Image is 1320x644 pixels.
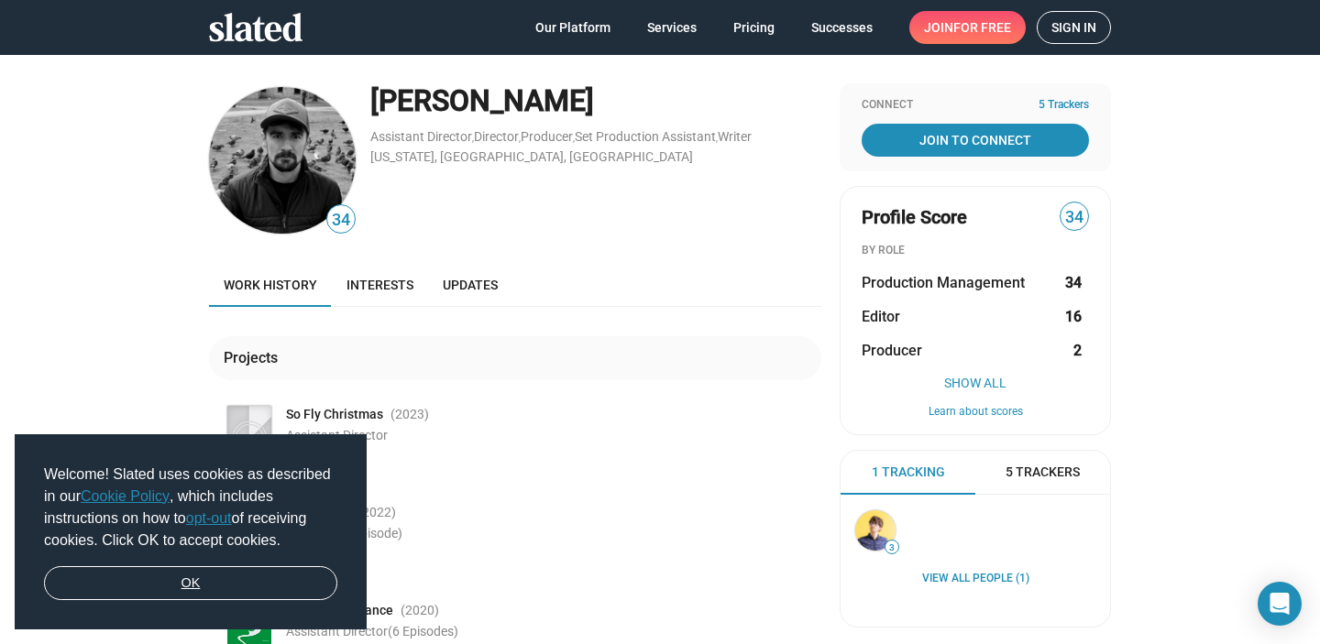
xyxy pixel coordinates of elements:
[474,129,519,144] a: Director
[1006,464,1080,481] span: 5 Trackers
[1258,582,1302,626] div: Open Intercom Messenger
[1051,12,1096,43] span: Sign in
[872,464,945,481] span: 1 Tracking
[286,406,383,423] span: So Fly Christmas
[862,307,900,326] span: Editor
[286,624,458,639] span: Assistant Director
[716,133,718,143] span: ,
[862,405,1089,420] button: Learn about scores
[1061,205,1088,230] span: 34
[521,129,573,144] a: Producer
[521,11,625,44] a: Our Platform
[909,11,1026,44] a: Joinfor free
[924,11,1011,44] span: Join
[865,124,1085,157] span: Join To Connect
[885,542,898,553] span: 3
[390,406,429,423] span: (2023 )
[797,11,887,44] a: Successes
[953,11,1011,44] span: for free
[44,566,337,601] a: dismiss cookie message
[632,11,711,44] a: Services
[327,208,355,233] span: 34
[428,263,512,307] a: Updates
[209,87,356,234] img: Cameron Boone
[346,278,413,292] span: Interests
[718,129,752,144] a: Writer
[862,124,1089,157] a: Join To Connect
[224,278,317,292] span: Work history
[1065,307,1082,326] strong: 16
[443,278,498,292] span: Updates
[811,11,873,44] span: Successes
[370,149,693,164] a: [US_STATE], [GEOGRAPHIC_DATA], [GEOGRAPHIC_DATA]
[224,348,285,367] div: Projects
[733,11,775,44] span: Pricing
[1037,11,1111,44] a: Sign in
[227,406,271,471] img: Poster: So Fly Christmas
[862,205,967,230] span: Profile Score
[647,11,697,44] span: Services
[472,133,474,143] span: ,
[388,624,458,639] span: (6 Episodes)
[81,488,170,504] a: Cookie Policy
[719,11,789,44] a: Pricing
[44,464,337,551] span: Welcome! Slated uses cookies as described in our , which includes instructions on how to of recei...
[573,133,575,143] span: ,
[862,376,1089,390] button: Show All
[519,133,521,143] span: ,
[186,510,232,526] a: opt-out
[401,602,439,619] span: (2020 )
[1039,98,1089,113] span: 5 Trackers
[15,434,367,630] div: cookieconsent
[1065,273,1082,292] strong: 34
[862,273,1025,292] span: Production Management
[370,82,821,121] div: [PERSON_NAME]
[922,572,1029,586] a: View all People (1)
[862,98,1089,113] div: Connect
[862,244,1089,258] div: BY ROLE
[535,11,610,44] span: Our Platform
[286,428,388,442] span: Assistant Director
[332,263,428,307] a: Interests
[855,510,896,551] img: Marc Pagliuca
[1073,341,1082,360] strong: 2
[370,129,472,144] a: Assistant Director
[575,129,716,144] a: Set Production Assistant
[862,341,922,360] span: Producer
[209,263,332,307] a: Work history
[357,504,396,521] span: (2022 )
[338,526,402,540] span: (1 Episode)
